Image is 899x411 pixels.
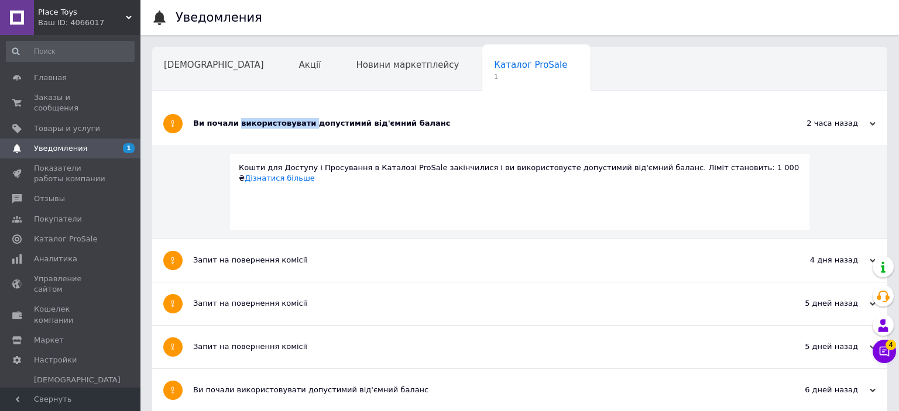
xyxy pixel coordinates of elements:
div: Запит на повернення комісії [193,341,759,352]
div: 4 дня назад [759,255,876,265]
button: Чат с покупателем4 [873,340,896,363]
div: 2 часа назад [759,118,876,129]
span: Каталог ProSale [34,234,97,244]
span: Уведомления [34,143,87,154]
span: Каталог ProSale [494,60,567,70]
span: Новини маркетплейсу [356,60,459,70]
span: 1 [123,143,135,153]
div: Ви почали використовувати допустимий від'ємний баланс [193,118,759,129]
div: Ви почали використовувати допустимий від'ємний баланс [193,385,759,395]
div: Ваш ID: 4066017 [38,18,140,28]
span: 1 [494,72,567,81]
span: Place Toys [38,7,126,18]
div: 6 дней назад [759,385,876,395]
span: Акції [299,60,321,70]
a: Дізнатися більше [245,174,315,182]
div: Кошти для Доступу і Просування в Каталозі ProSale закінчилися і ви використовуєте допустимий від'... [239,163,801,184]
div: 5 дней назад [759,298,876,309]
span: 4 [886,340,896,350]
span: Управление сайтом [34,274,108,295]
div: Запит на повернення комісії [193,255,759,265]
div: Запит на повернення комісії [193,298,759,309]
span: Настройки [34,355,77,365]
span: Заказы и сообщения [34,92,108,113]
span: Показатели работы компании [34,163,108,184]
h1: Уведомления [176,11,262,25]
span: Отзывы [34,194,65,204]
input: Поиск [6,41,135,62]
span: Маркет [34,335,64,346]
span: [DEMOGRAPHIC_DATA] [164,60,264,70]
span: Товары и услуги [34,123,100,134]
span: Главная [34,72,67,83]
span: Кошелек компании [34,304,108,325]
span: Аналитика [34,254,77,264]
span: Покупатели [34,214,82,225]
div: 5 дней назад [759,341,876,352]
